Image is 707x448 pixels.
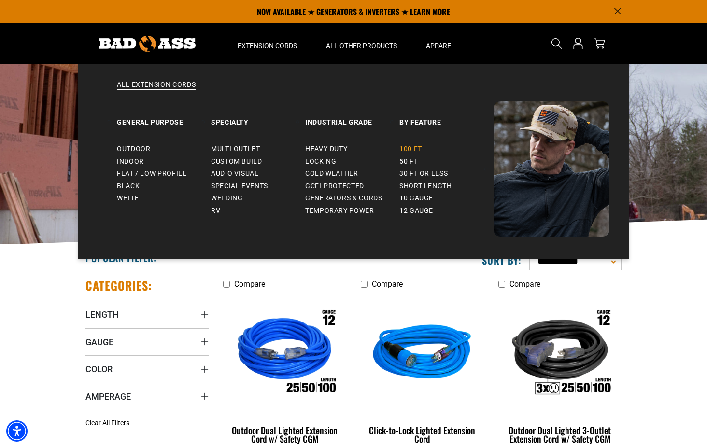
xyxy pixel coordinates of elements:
a: Heavy-Duty [305,143,399,155]
a: Indoor [117,155,211,168]
span: Heavy-Duty [305,145,347,154]
span: Apparel [426,42,455,50]
div: Click-to-Lock Lighted Extension Cord [361,426,484,443]
a: White [117,192,211,205]
a: Black [117,180,211,193]
a: 10 gauge [399,192,494,205]
summary: Length [85,301,209,328]
span: Outdoor [117,145,150,154]
span: Compare [234,280,265,289]
span: Welding [211,194,242,203]
a: Generators & Cords [305,192,399,205]
div: Outdoor Dual Lighted 3-Outlet Extension Cord w/ Safety CGM [498,426,622,443]
label: Sort by: [482,254,522,266]
a: Multi-Outlet [211,143,305,155]
summary: Extension Cords [223,23,311,64]
summary: Color [85,355,209,382]
span: Amperage [85,391,131,402]
a: RV [211,205,305,217]
span: 50 ft [399,157,418,166]
a: Audio Visual [211,168,305,180]
a: 50 ft [399,155,494,168]
span: 100 ft [399,145,422,154]
a: All Extension Cords [98,80,609,101]
span: Custom Build [211,157,262,166]
a: GCFI-Protected [305,180,399,193]
a: Outdoor [117,143,211,155]
summary: All Other Products [311,23,411,64]
a: 30 ft or less [399,168,494,180]
summary: Search [549,36,565,51]
span: Gauge [85,336,113,348]
a: Locking [305,155,399,168]
span: Special Events [211,182,268,191]
span: Black [117,182,140,191]
span: Cold Weather [305,169,358,178]
span: GCFI-Protected [305,182,364,191]
span: 12 gauge [399,207,433,215]
span: Flat / Low Profile [117,169,187,178]
a: Industrial Grade [305,101,399,135]
span: Indoor [117,157,144,166]
a: cart [592,38,607,49]
img: Bad Ass Extension Cords [494,101,609,237]
span: Color [85,364,113,375]
span: Multi-Outlet [211,145,260,154]
img: Outdoor Dual Lighted 3-Outlet Extension Cord w/ Safety CGM [499,298,621,409]
h2: Categories: [85,278,152,293]
summary: Gauge [85,328,209,355]
a: Welding [211,192,305,205]
div: Outdoor Dual Lighted Extension Cord w/ Safety CGM [223,426,346,443]
a: Special Events [211,180,305,193]
span: RV [211,207,220,215]
span: Length [85,309,119,320]
a: Clear All Filters [85,418,133,428]
span: Temporary Power [305,207,374,215]
a: Short Length [399,180,494,193]
img: Outdoor Dual Lighted Extension Cord w/ Safety CGM [224,298,346,409]
a: Flat / Low Profile [117,168,211,180]
a: By Feature [399,101,494,135]
a: Open this option [570,23,586,64]
a: Specialty [211,101,305,135]
span: 10 gauge [399,194,433,203]
summary: Amperage [85,383,209,410]
a: Custom Build [211,155,305,168]
span: Clear All Filters [85,419,129,427]
span: Extension Cords [238,42,297,50]
summary: Apparel [411,23,469,64]
span: Generators & Cords [305,194,382,203]
span: White [117,194,139,203]
img: Bad Ass Extension Cords [99,36,196,52]
span: Audio Visual [211,169,259,178]
a: Cold Weather [305,168,399,180]
img: blue [361,298,483,409]
span: Short Length [399,182,452,191]
span: Locking [305,157,336,166]
a: 100 ft [399,143,494,155]
span: 30 ft or less [399,169,448,178]
a: Temporary Power [305,205,399,217]
a: General Purpose [117,101,211,135]
h2: Popular Filter: [85,252,156,264]
span: Compare [509,280,540,289]
span: Compare [372,280,403,289]
div: Accessibility Menu [6,420,28,442]
a: 12 gauge [399,205,494,217]
span: All Other Products [326,42,397,50]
